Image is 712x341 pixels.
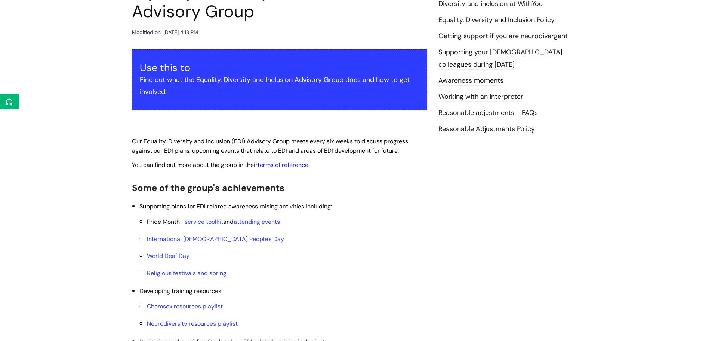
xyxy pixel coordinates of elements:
a: Chemsex resources playlist [147,302,223,310]
span: You can find out more about the group in their . [132,161,309,169]
h3: Use this to [140,62,419,74]
span: Some of the group's achievements [132,182,284,194]
a: Religious festivals and spring [147,269,226,277]
a: World Deaf Day [147,252,189,260]
a: Neurodiversity resources playlist [147,320,238,328]
a: attending events [234,218,280,226]
span: Our Equality, Diversity and Inclusion (EDI) Advisory Group meets every six weeks to discuss progr... [132,137,408,155]
a: Reasonable Adjustments Policy [438,124,535,134]
span: Developing training resources [139,287,221,295]
a: terms of reference [258,161,308,169]
a: Working with an interpreter [438,92,523,102]
a: International [DEMOGRAPHIC_DATA] People's Day [147,235,284,243]
p: Find out what the Equality, Diversity and Inclusion Advisory Group does and how to get involved. [140,74,419,98]
a: Equality, Diversity and Inclusion Policy [438,15,555,25]
span: Pride Month - and [147,218,280,226]
a: Getting support if you are neurodivergent [438,31,568,41]
div: Modified on: [DATE] 4:13 PM [132,28,198,37]
a: Awareness moments [438,76,503,86]
a: service toolkit [185,218,223,226]
span: Supporting plans for EDI related awareness raising activities including: [139,203,332,210]
a: Reasonable adjustments - FAQs [438,108,538,118]
a: Supporting your [DEMOGRAPHIC_DATA] colleagues during [DATE] [438,48,562,69]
